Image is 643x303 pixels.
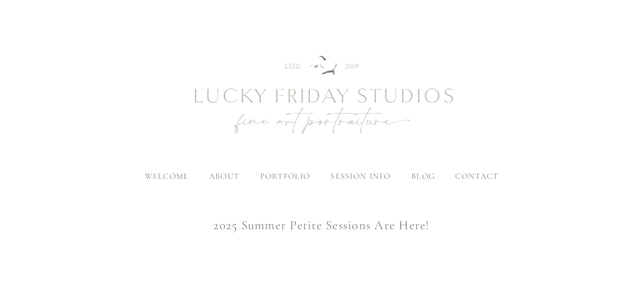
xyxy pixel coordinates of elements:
h1: 2025 Summer Petite Sessions Are Here! [10,219,633,232]
label: portfolio [260,171,311,181]
a: blog [411,171,435,181]
label: session info [330,171,390,181]
img: Newborn Photography Denver | Lucky Friday Studios [138,19,505,172]
label: about [209,171,239,181]
a: welcome [145,171,189,181]
a: contact [455,171,498,181]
